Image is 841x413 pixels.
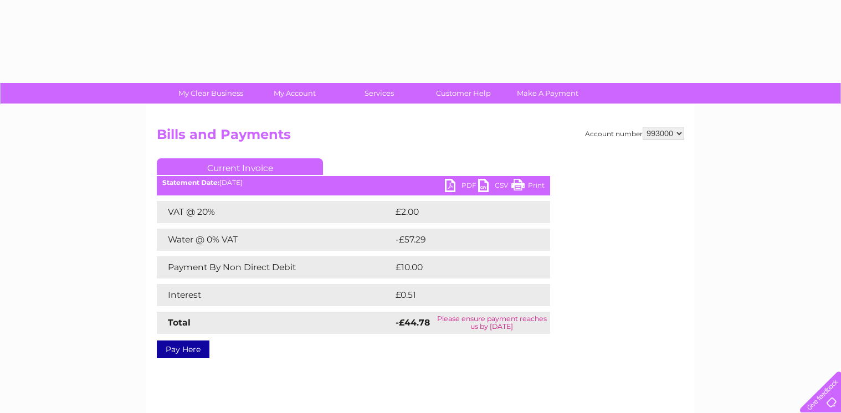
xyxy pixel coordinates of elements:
[393,229,529,251] td: -£57.29
[157,340,209,358] a: Pay Here
[168,317,191,328] strong: Total
[396,317,430,328] strong: -£44.78
[585,127,684,140] div: Account number
[157,179,550,187] div: [DATE]
[393,284,522,306] td: £0.51
[157,284,393,306] td: Interest
[393,256,527,278] td: £10.00
[445,179,478,195] a: PDF
[157,201,393,223] td: VAT @ 20%
[249,83,341,104] a: My Account
[478,179,511,195] a: CSV
[157,127,684,148] h2: Bills and Payments
[511,179,545,195] a: Print
[502,83,593,104] a: Make A Payment
[418,83,509,104] a: Customer Help
[157,256,393,278] td: Payment By Non Direct Debit
[157,229,393,251] td: Water @ 0% VAT
[157,158,323,175] a: Current Invoice
[165,83,257,104] a: My Clear Business
[433,312,550,334] td: Please ensure payment reaches us by [DATE]
[334,83,425,104] a: Services
[162,178,219,187] b: Statement Date:
[393,201,525,223] td: £2.00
